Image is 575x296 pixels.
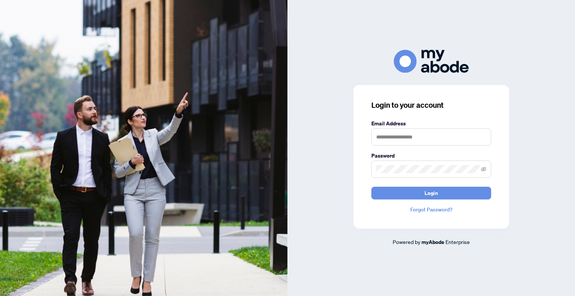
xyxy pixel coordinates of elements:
a: myAbode [422,238,444,246]
span: Powered by [393,238,420,245]
img: ma-logo [394,50,469,73]
label: Email Address [371,119,491,128]
label: Password [371,152,491,160]
span: eye-invisible [481,167,486,172]
span: Login [425,187,438,199]
button: Login [371,187,491,199]
span: Enterprise [445,238,470,245]
a: Forgot Password? [371,205,491,214]
h3: Login to your account [371,100,491,110]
